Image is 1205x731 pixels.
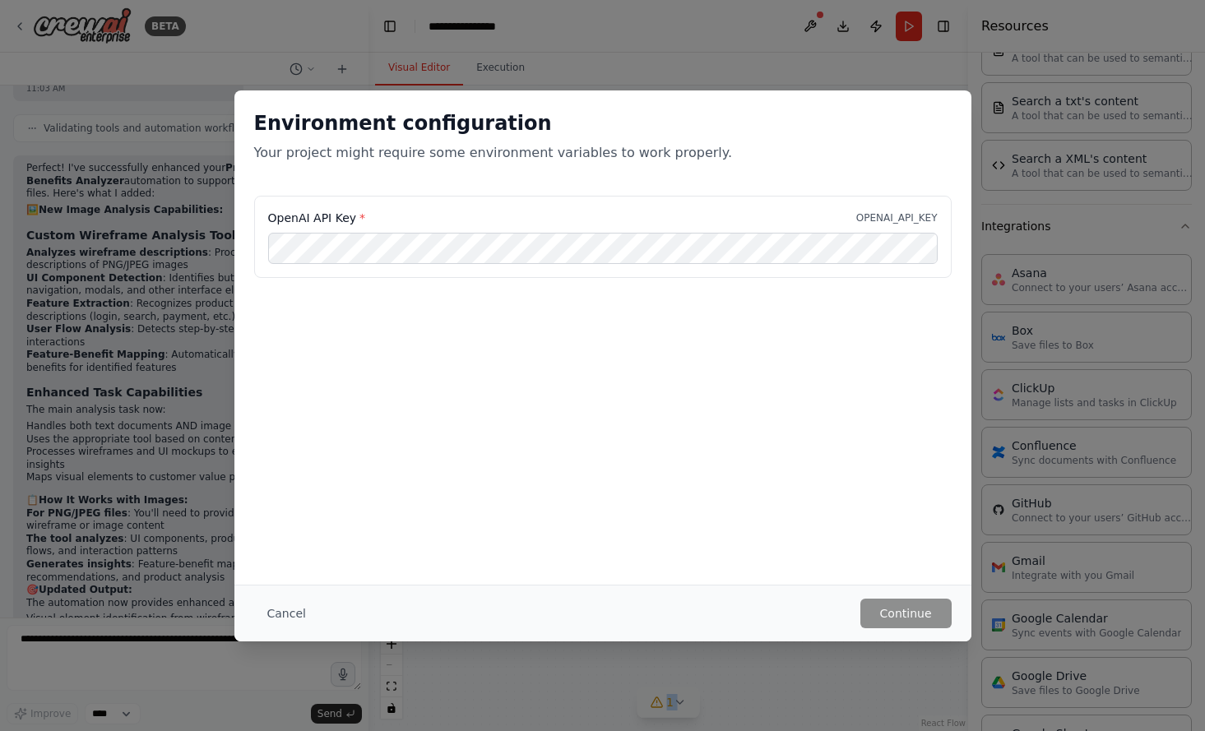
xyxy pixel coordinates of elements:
[860,599,952,628] button: Continue
[254,110,952,136] h2: Environment configuration
[254,143,952,163] p: Your project might require some environment variables to work properly.
[268,210,366,226] label: OpenAI API Key
[856,211,938,224] p: OPENAI_API_KEY
[254,599,319,628] button: Cancel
